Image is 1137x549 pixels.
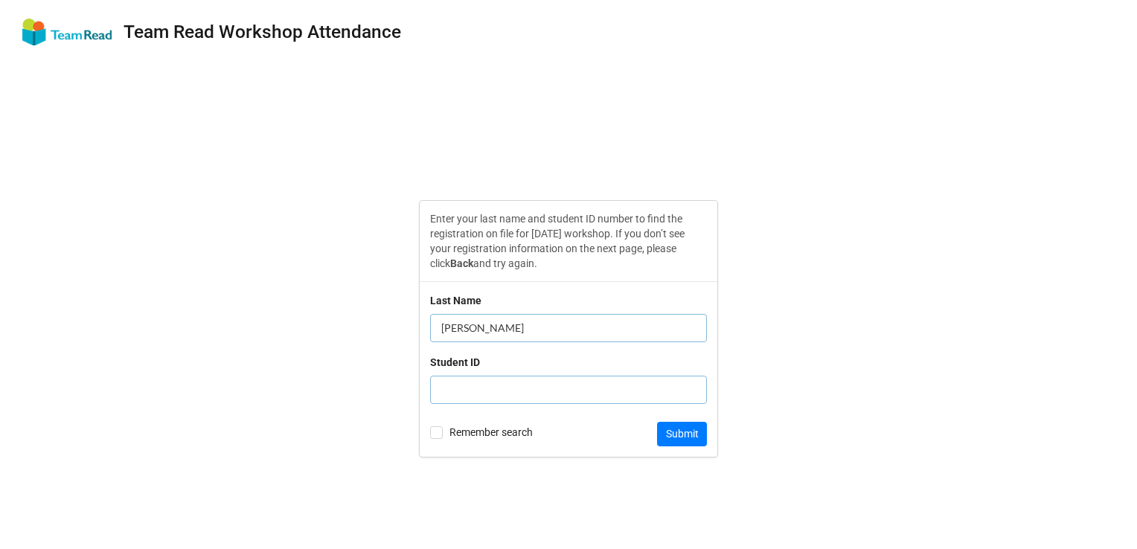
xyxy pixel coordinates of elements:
[430,292,481,309] div: Last Name
[450,257,473,269] strong: Back
[124,23,401,42] div: Team Read Workshop Attendance
[657,422,707,447] button: Submit
[430,426,533,439] label: Remember search
[22,19,112,46] img: QHzD6Owf2V%2FTeam%20Read%20Logo_small.png
[430,211,707,271] p: Enter your last name and student ID number to find the registration on file for [DATE] workshop. ...
[430,354,480,370] div: Student ID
